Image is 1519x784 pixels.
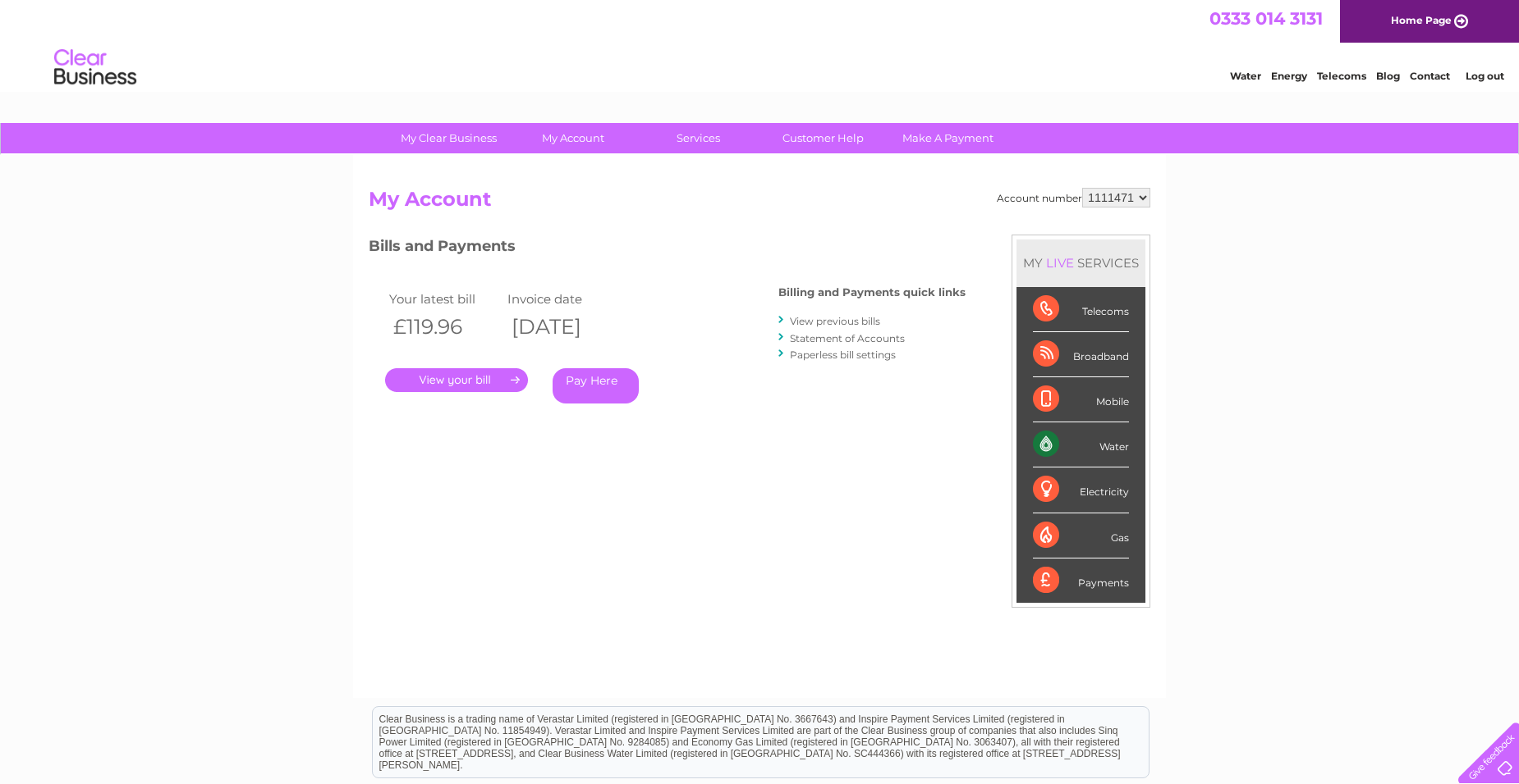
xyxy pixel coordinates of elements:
[1230,70,1261,82] a: Water
[373,9,1149,80] div: Clear Business is a trading name of Verastar Limited (registered in [GEOGRAPHIC_DATA] No. 3667643...
[1466,70,1504,82] a: Log out
[1016,239,1145,286] div: MY SERVICES
[369,188,1150,219] h2: My Account
[369,235,966,263] h3: Bills and Payments
[1271,70,1307,82] a: Energy
[506,123,641,153] a: My Account
[997,188,1150,207] div: Account number
[790,315,880,327] a: View previous bills
[503,288,622,310] td: Invoice date
[790,349,896,361] a: Paperless bill settings
[1033,422,1129,467] div: Water
[1033,558,1129,603] div: Payments
[385,368,528,392] a: .
[1033,287,1129,332] div: Telecoms
[1317,70,1366,82] a: Telecoms
[790,332,905,344] a: Statement of Accounts
[553,368,639,403] a: Pay Here
[1410,70,1450,82] a: Contact
[1209,8,1323,29] a: 0333 014 3131
[631,123,766,153] a: Services
[1033,332,1129,377] div: Broadband
[778,286,966,299] h4: Billing and Payments quick links
[503,310,622,344] th: [DATE]
[880,123,1016,153] a: Make A Payment
[385,310,503,344] th: £119.96
[385,288,503,310] td: Your latest bill
[1376,70,1400,82] a: Blog
[381,123,516,153] a: My Clear Business
[1033,467,1129,513] div: Electricity
[1033,513,1129,558] div: Gas
[1043,255,1077,271] div: LIVE
[53,43,137,93] img: logo.png
[1033,377,1129,422] div: Mobile
[755,123,891,153] a: Customer Help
